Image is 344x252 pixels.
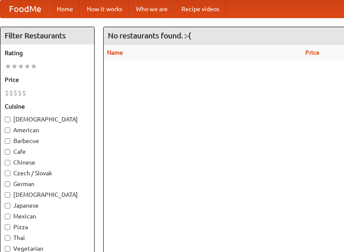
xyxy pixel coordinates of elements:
li: ★ [5,62,11,71]
h5: Rating [5,49,90,57]
ng-pluralize: No restaurants found. :-( [108,31,191,40]
label: German [5,180,90,188]
input: Thai [5,235,10,241]
input: Vegetarian [5,246,10,252]
input: Barbecue [5,138,10,144]
a: Who we are [129,0,175,18]
label: Barbecue [5,137,90,145]
h5: Cuisine [5,102,90,111]
input: Pizza [5,224,10,230]
li: $ [5,88,9,98]
a: How it works [80,0,129,18]
input: German [5,181,10,187]
a: Price [305,49,319,56]
li: ★ [11,62,18,71]
input: Czech / Slovak [5,171,10,176]
h5: Price [5,75,90,84]
a: Name [107,49,123,56]
li: $ [18,88,22,98]
input: [DEMOGRAPHIC_DATA] [5,117,10,122]
input: Cafe [5,149,10,155]
input: Chinese [5,160,10,165]
li: ★ [31,62,37,71]
label: Mexican [5,212,90,221]
h4: Filter Restaurants [0,27,94,44]
label: Chinese [5,158,90,167]
li: $ [9,88,13,98]
input: [DEMOGRAPHIC_DATA] [5,192,10,198]
input: Mexican [5,214,10,219]
label: American [5,126,90,134]
label: Japanese [5,201,90,210]
label: Czech / Slovak [5,169,90,177]
li: ★ [24,62,31,71]
a: Recipe videos [175,0,226,18]
li: $ [13,88,18,98]
input: Japanese [5,203,10,208]
a: Home [50,0,80,18]
label: [DEMOGRAPHIC_DATA] [5,115,90,124]
input: American [5,128,10,133]
li: ★ [18,62,24,71]
label: Pizza [5,223,90,231]
label: Cafe [5,147,90,156]
label: [DEMOGRAPHIC_DATA] [5,190,90,199]
label: Thai [5,233,90,242]
li: $ [22,88,26,98]
a: FoodMe [0,0,50,18]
